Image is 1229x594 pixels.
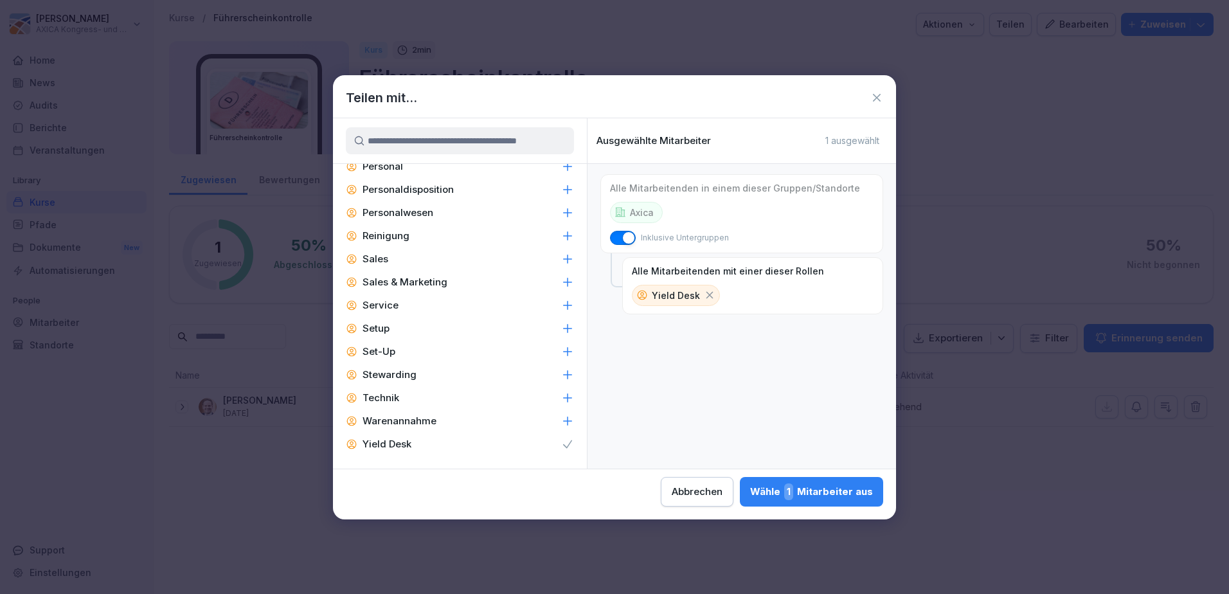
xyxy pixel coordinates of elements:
p: Stewarding [363,368,417,381]
p: Ausgewählte Mitarbeiter [597,135,711,147]
p: Alle Mitarbeitenden mit einer dieser Rollen [632,265,824,277]
p: Reinigung [363,230,409,242]
button: Wähle1Mitarbeiter aus [740,477,883,507]
p: Warenannahme [363,415,436,428]
p: Alle Mitarbeitenden in einem dieser Gruppen/Standorte [610,183,860,194]
p: Personalwesen [363,206,433,219]
p: Technik [363,392,399,404]
p: Setup [363,322,390,335]
p: Yield Desk [363,438,411,451]
p: 1 ausgewählt [825,135,879,147]
button: Abbrechen [661,477,733,507]
p: Sales [363,253,388,265]
p: Personal [363,160,403,173]
p: Set-Up [363,345,395,358]
div: Wähle Mitarbeiter aus [750,483,873,500]
p: Yield Desk [652,289,700,302]
div: Abbrechen [672,485,722,499]
p: Personaldisposition [363,183,454,196]
p: Service [363,299,399,312]
span: 1 [784,483,793,500]
h1: Teilen mit... [346,88,417,107]
p: Axica [630,206,654,219]
p: Sales & Marketing [363,276,447,289]
p: Inklusive Untergruppen [641,232,729,244]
